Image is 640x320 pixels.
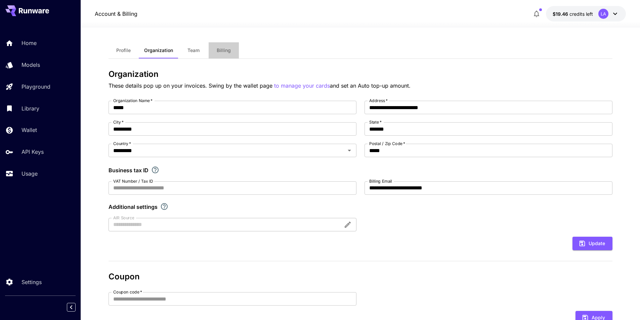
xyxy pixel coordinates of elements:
div: LA [598,9,608,19]
div: $19.4584 [553,10,593,17]
label: Coupon code [113,289,142,295]
p: Library [22,104,39,112]
label: City [113,119,124,125]
h3: Coupon [109,272,612,281]
p: Business tax ID [109,166,148,174]
p: Models [22,61,40,69]
div: Collapse sidebar [72,301,81,313]
span: $19.46 [553,11,569,17]
label: State [369,119,382,125]
button: Collapse sidebar [67,303,76,312]
p: Usage [22,170,38,178]
label: Organization Name [113,98,153,103]
button: Update [572,237,612,250]
p: Additional settings [109,203,158,211]
label: Country [113,141,131,146]
a: Account & Billing [95,10,137,18]
svg: If you are a business tax registrant, please enter your business tax ID here. [151,166,159,174]
nav: breadcrumb [95,10,137,18]
label: Billing Email [369,178,392,184]
label: Address [369,98,388,103]
label: AIR Source [113,215,134,221]
span: credits left [569,11,593,17]
span: Profile [116,47,131,53]
button: Open [345,146,354,155]
p: Wallet [22,126,37,134]
p: Settings [22,278,42,286]
p: Home [22,39,37,47]
h3: Organization [109,70,612,79]
label: VAT Number / Tax ID [113,178,153,184]
span: Billing [217,47,231,53]
p: Playground [22,83,50,91]
svg: Explore additional customization settings [160,202,168,211]
span: Team [187,47,200,53]
label: Postal / Zip Code [369,141,405,146]
span: and set an Auto top-up amount. [330,82,411,89]
button: to manage your cards [274,82,330,90]
span: These details pop up on your invoices. Swing by the wallet page [109,82,274,89]
p: API Keys [22,148,44,156]
span: Organization [144,47,173,53]
button: $19.4584LA [546,6,626,21]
